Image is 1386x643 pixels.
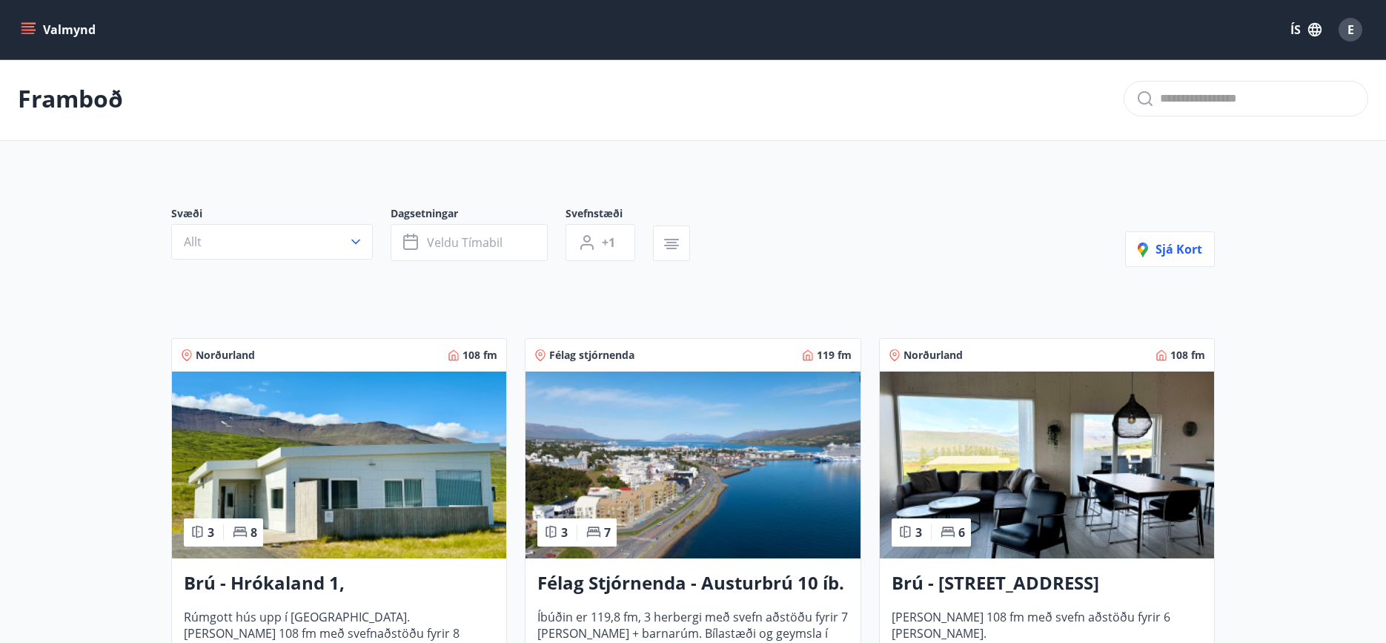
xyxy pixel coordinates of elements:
[18,16,102,43] button: menu
[892,570,1202,597] h3: Brú - [STREET_ADDRESS]
[184,570,494,597] h3: Brú - Hrókaland 1, [GEOGRAPHIC_DATA]
[1333,12,1368,47] button: E
[391,206,566,224] span: Dagsetningar
[462,348,497,363] span: 108 fm
[18,82,123,115] p: Framboð
[958,524,965,541] span: 6
[817,348,852,363] span: 119 fm
[903,348,963,363] span: Norðurland
[525,372,860,558] img: Paella dish
[172,372,506,558] img: Paella dish
[880,372,1214,558] img: Paella dish
[171,224,373,260] button: Allt
[537,570,848,597] h3: Félag Stjórnenda - Austurbrú 10 íb. 201
[915,524,922,541] span: 3
[251,524,257,541] span: 8
[602,234,615,251] span: +1
[171,206,391,224] span: Svæði
[1125,231,1215,267] button: Sjá kort
[208,524,214,541] span: 3
[391,224,548,261] button: Veldu tímabil
[184,234,202,250] span: Allt
[1347,22,1354,38] span: E
[427,234,503,251] span: Veldu tímabil
[566,206,653,224] span: Svefnstæði
[1170,348,1205,363] span: 108 fm
[604,524,611,541] span: 7
[549,348,634,363] span: Félag stjórnenda
[1138,241,1202,257] span: Sjá kort
[561,524,568,541] span: 3
[566,224,635,261] button: +1
[196,348,255,363] span: Norðurland
[1282,16,1330,43] button: ÍS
